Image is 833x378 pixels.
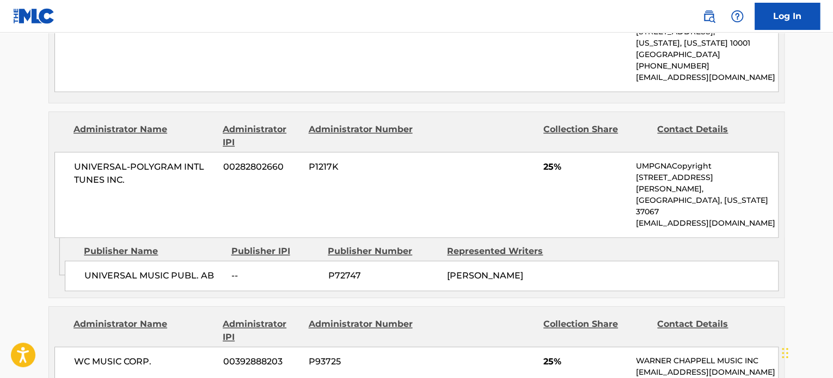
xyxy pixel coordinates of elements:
[223,160,301,173] span: 00282802660
[308,123,414,149] div: Administrator Number
[636,218,778,229] p: [EMAIL_ADDRESS][DOMAIN_NAME]
[328,269,439,282] span: P72747
[726,5,748,27] div: Help
[755,3,820,30] a: Log In
[13,8,55,24] img: MLC Logo
[447,270,523,281] span: [PERSON_NAME]
[223,123,300,149] div: Administrator IPI
[308,318,414,344] div: Administrator Number
[223,355,301,368] span: 00392888203
[636,195,778,218] p: [GEOGRAPHIC_DATA], [US_STATE] 37067
[84,245,223,258] div: Publisher Name
[731,10,744,23] img: help
[231,269,320,282] span: --
[447,245,558,258] div: Represented Writers
[73,318,215,344] div: Administrator Name
[309,160,414,173] span: P1217K
[636,60,778,72] p: [PHONE_NUMBER]
[74,355,215,368] span: WC MUSIC CORP.
[657,318,763,344] div: Contact Details
[231,245,320,258] div: Publisher IPI
[543,160,628,173] span: 25%
[636,38,778,49] p: [US_STATE], [US_STATE] 10001
[73,123,215,149] div: Administrator Name
[782,337,788,369] div: Drag
[636,367,778,378] p: [EMAIL_ADDRESS][DOMAIN_NAME]
[657,123,763,149] div: Contact Details
[328,245,439,258] div: Publisher Number
[779,326,833,378] iframe: Chat Widget
[84,269,223,282] span: UNIVERSAL MUSIC PUBL. AB
[636,72,778,83] p: [EMAIL_ADDRESS][DOMAIN_NAME]
[543,123,649,149] div: Collection Share
[636,355,778,367] p: WARNER CHAPPELL MUSIC INC
[702,10,715,23] img: search
[698,5,720,27] a: Public Search
[223,318,300,344] div: Administrator IPI
[636,49,778,60] p: [GEOGRAPHIC_DATA]
[74,160,215,187] span: UNIVERSAL-POLYGRAM INTL TUNES INC.
[636,160,778,172] p: UMPGNACopyright
[543,355,628,368] span: 25%
[636,172,778,195] p: [STREET_ADDRESS][PERSON_NAME],
[309,355,414,368] span: P93725
[543,318,649,344] div: Collection Share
